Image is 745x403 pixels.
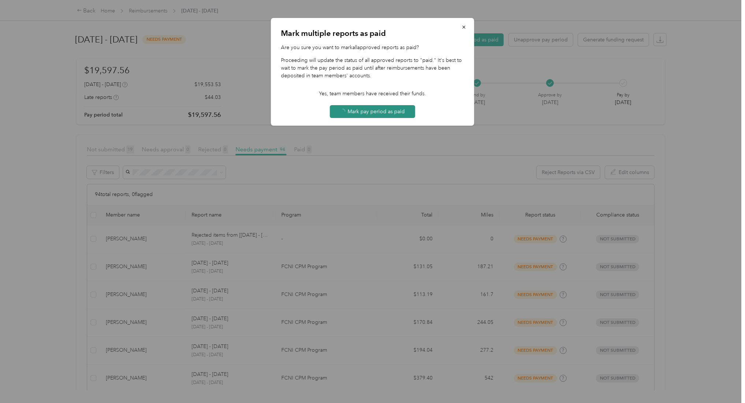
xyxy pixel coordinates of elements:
[281,44,464,51] p: Are you sure you want to mark all approved reports as paid?
[281,28,464,38] p: Mark multiple reports as paid
[281,56,464,80] p: Proceeding will update the status of all approved reports to "paid." It's best to wait to mark th...
[330,105,415,118] button: Mark pay period as paid
[704,362,745,403] iframe: Everlance-gr Chat Button Frame
[319,90,426,97] p: Yes, team members have received their funds.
